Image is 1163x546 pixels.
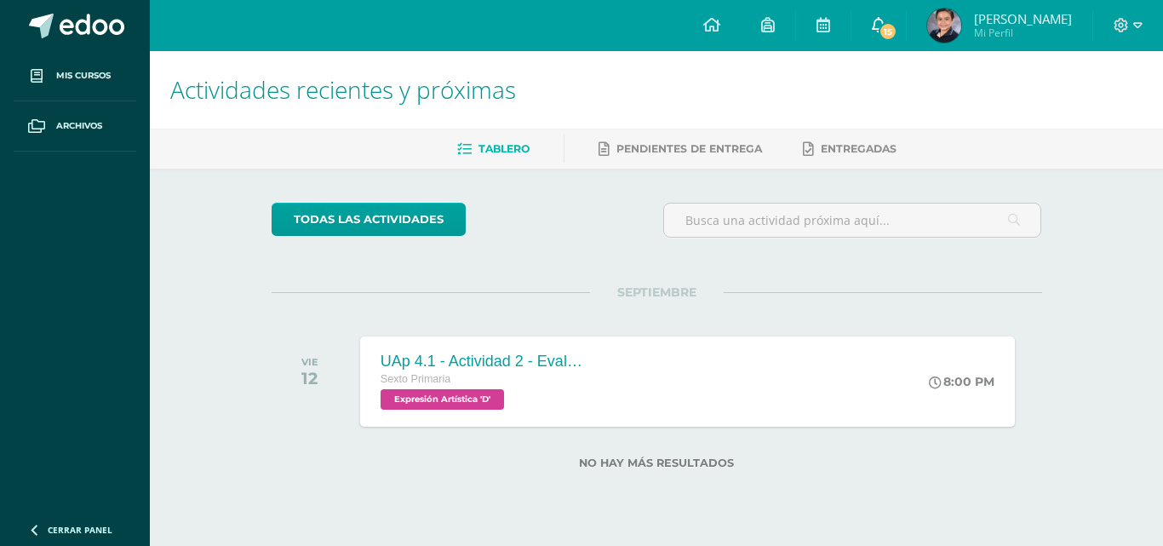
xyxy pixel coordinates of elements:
[301,368,318,388] div: 12
[927,9,961,43] img: e25577f13e16bcd10ebd63dc83368161.png
[478,142,530,155] span: Tablero
[56,119,102,133] span: Archivos
[301,356,318,368] div: VIE
[929,374,994,389] div: 8:00 PM
[14,101,136,152] a: Archivos
[14,51,136,101] a: Mis cursos
[381,389,504,410] span: Expresión Artística 'D'
[170,73,516,106] span: Actividades recientes y próximas
[803,135,897,163] a: Entregadas
[599,135,762,163] a: Pendientes de entrega
[974,26,1072,40] span: Mi Perfil
[272,457,1042,469] label: No hay más resultados
[821,142,897,155] span: Entregadas
[272,203,466,236] a: todas las Actividades
[381,353,585,371] div: UAp 4.1 - Actividad 2 - Evaluación de práctica instrumental melodía "Adeste Fideles"/[PERSON_NAME]
[56,69,111,83] span: Mis cursos
[381,373,451,385] span: Sexto Primaria
[616,142,762,155] span: Pendientes de entrega
[974,10,1072,27] span: [PERSON_NAME]
[48,524,112,536] span: Cerrar panel
[664,204,1041,237] input: Busca una actividad próxima aquí...
[590,284,724,300] span: SEPTIEMBRE
[457,135,530,163] a: Tablero
[879,22,897,41] span: 15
